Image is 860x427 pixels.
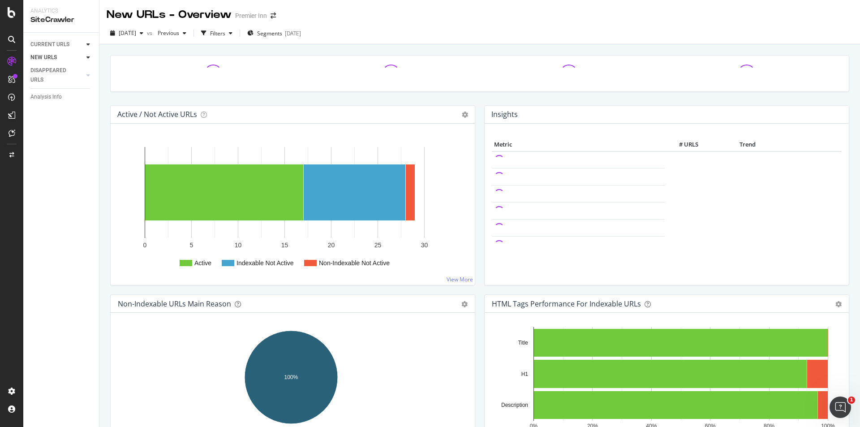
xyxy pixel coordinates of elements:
button: Previous [154,26,190,40]
div: Filters [210,30,225,37]
div: NEW URLS [30,53,57,62]
div: gear [835,301,842,307]
svg: A chart. [118,138,468,278]
div: gear [461,301,468,307]
div: CURRENT URLS [30,40,69,49]
a: CURRENT URLS [30,40,84,49]
div: HTML Tags Performance for Indexable URLs [492,299,641,308]
span: Segments [257,30,282,37]
text: Active [194,259,211,267]
h4: Active / Not Active URLs [117,108,197,121]
button: [DATE] [107,26,147,40]
div: SiteCrawler [30,15,92,25]
text: Non-Indexable Not Active [319,259,390,267]
a: DISAPPEARED URLS [30,66,84,85]
i: Options [462,112,468,118]
text: 25 [374,242,382,249]
div: New URLs - Overview [107,7,232,22]
text: 10 [235,242,242,249]
th: # URLS [665,138,701,151]
button: Segments[DATE] [244,26,305,40]
text: Title [518,340,529,346]
iframe: Intercom live chat [830,397,851,418]
a: Analysis Info [30,92,93,102]
div: Premier Inn [235,11,267,20]
h4: Insights [491,108,518,121]
button: Filters [198,26,236,40]
a: NEW URLS [30,53,84,62]
div: Non-Indexable URLs Main Reason [118,299,231,308]
text: H1 [521,371,529,377]
span: Previous [154,29,179,37]
span: 1 [848,397,855,404]
div: DISAPPEARED URLS [30,66,76,85]
text: 100% [284,374,298,380]
div: arrow-right-arrow-left [271,13,276,19]
span: 2025 Aug. 25th [119,29,136,37]
span: vs [147,29,154,37]
text: 30 [421,242,428,249]
text: Description [501,402,528,408]
text: 0 [143,242,147,249]
th: Metric [492,138,665,151]
text: 15 [281,242,288,249]
div: Analytics [30,7,92,15]
text: 5 [190,242,193,249]
text: Indexable Not Active [236,259,294,267]
div: [DATE] [285,30,301,37]
text: 20 [328,242,335,249]
div: Analysis Info [30,92,62,102]
th: Trend [701,138,795,151]
a: View More [447,276,473,283]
